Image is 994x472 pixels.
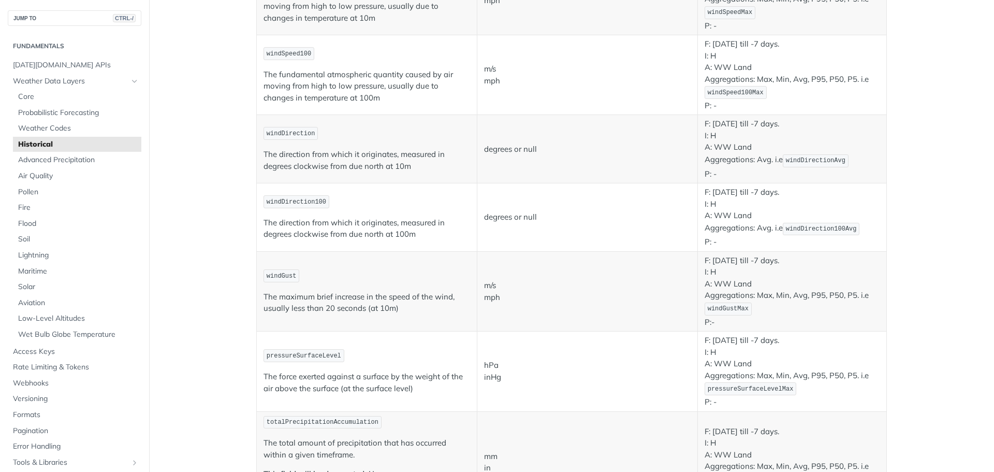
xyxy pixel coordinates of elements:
span: Rate Limiting & Tokens [13,362,139,373]
span: Solar [18,282,139,292]
span: Error Handling [13,441,139,452]
a: Air Quality [13,168,141,184]
a: Pagination [8,423,141,439]
a: Maritime [13,264,141,279]
span: Soil [18,234,139,245]
a: Error Handling [8,439,141,454]
a: Probabilistic Forecasting [13,105,141,121]
span: Air Quality [18,171,139,181]
span: Core [18,92,139,102]
a: Access Keys [8,344,141,360]
a: Formats [8,407,141,423]
span: pressureSurfaceLevel [267,352,341,360]
a: Tools & LibrariesShow subpages for Tools & Libraries [8,455,141,470]
span: windSpeed100Max [708,89,764,96]
a: Soil [13,232,141,247]
p: The total amount of precipitation that has occurred within a given timeframe. [264,437,470,461]
p: The maximum brief increase in the speed of the wind, usually less than 20 seconds (at 10m) [264,291,470,314]
p: F: [DATE] till -7 days. I: H A: WW Land Aggregations: Avg. i.e P: - [705,118,880,180]
span: Pagination [13,426,139,436]
p: degrees or null [484,144,691,155]
span: Historical [18,139,139,150]
button: Hide subpages for Weather Data Layers [130,77,139,85]
span: Weather Data Layers [13,76,128,87]
a: Lightning [13,248,141,263]
span: Low-Level Altitudes [18,313,139,324]
a: Weather Codes [13,121,141,136]
span: Tools & Libraries [13,457,128,468]
button: JUMP TOCTRL-/ [8,10,141,26]
a: Solar [13,279,141,295]
span: Lightning [18,250,139,261]
a: Core [13,89,141,105]
a: Aviation [13,295,141,311]
span: Flood [18,219,139,229]
span: Access Keys [13,347,139,357]
span: windDirection100Avg [786,225,857,233]
span: [DATE][DOMAIN_NAME] APIs [13,60,139,70]
p: m/s mph [484,280,691,303]
span: Advanced Precipitation [18,155,139,165]
a: [DATE][DOMAIN_NAME] APIs [8,58,141,73]
p: F: [DATE] till -7 days. I: H A: WW Land Aggregations: Max, Min, Avg, P95, P50, P5. i.e P: - [705,38,880,111]
p: F: [DATE] till -7 days. I: H A: WW Land Aggregations: Max, Min, Avg, P95, P50, P5. i.e P:- [705,255,880,328]
span: CTRL-/ [113,14,136,22]
span: Fire [18,203,139,213]
a: Rate Limiting & Tokens [8,360,141,375]
span: Weather Codes [18,123,139,134]
span: Versioning [13,394,139,404]
a: Fire [13,200,141,216]
span: Maritime [18,266,139,277]
p: F: [DATE] till -7 days. I: H A: WW Land Aggregations: Avg. i.e P: - [705,187,880,248]
span: Probabilistic Forecasting [18,108,139,118]
p: The direction from which it originates, measured in degrees clockwise from due north at 100m [264,217,470,240]
p: The fundamental atmospheric quantity caused by air moving from high to low pressure, usually due ... [264,69,470,104]
a: Pollen [13,184,141,200]
span: windDirectionAvg [786,157,845,164]
span: Aviation [18,298,139,308]
span: windSpeedMax [708,9,752,16]
p: F: [DATE] till -7 days. I: H A: WW Land Aggregations: Max, Min, Avg, P95, P50, P5. i.e P: - [705,335,880,408]
span: totalPrecipitationAccumulation [267,419,378,426]
button: Show subpages for Tools & Libraries [130,459,139,467]
a: Wet Bulb Globe Temperature [13,327,141,342]
p: hPa inHg [484,360,691,383]
a: Low-Level Altitudes [13,311,141,326]
span: windDirection [267,130,315,137]
a: Webhooks [8,376,141,391]
span: Wet Bulb Globe Temperature [18,330,139,340]
p: The force exerted against a surface by the weight of the air above the surface (at the surface le... [264,371,470,394]
span: Pollen [18,187,139,197]
a: Historical [13,137,141,152]
p: The direction from which it originates, measured in degrees clockwise from due north at 10m [264,149,470,172]
span: windGust [267,273,297,280]
p: degrees or null [484,211,691,223]
a: Flood [13,216,141,232]
span: windDirection100 [267,198,326,206]
h2: Fundamentals [8,41,141,51]
span: windSpeed100 [267,50,311,58]
span: windGustMax [708,305,749,312]
span: Formats [13,410,139,420]
p: m/s mph [484,63,691,87]
a: Versioning [8,391,141,407]
span: Webhooks [13,378,139,389]
a: Weather Data LayersHide subpages for Weather Data Layers [8,74,141,89]
span: pressureSurfaceLevelMax [708,385,794,393]
a: Advanced Precipitation [13,152,141,168]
